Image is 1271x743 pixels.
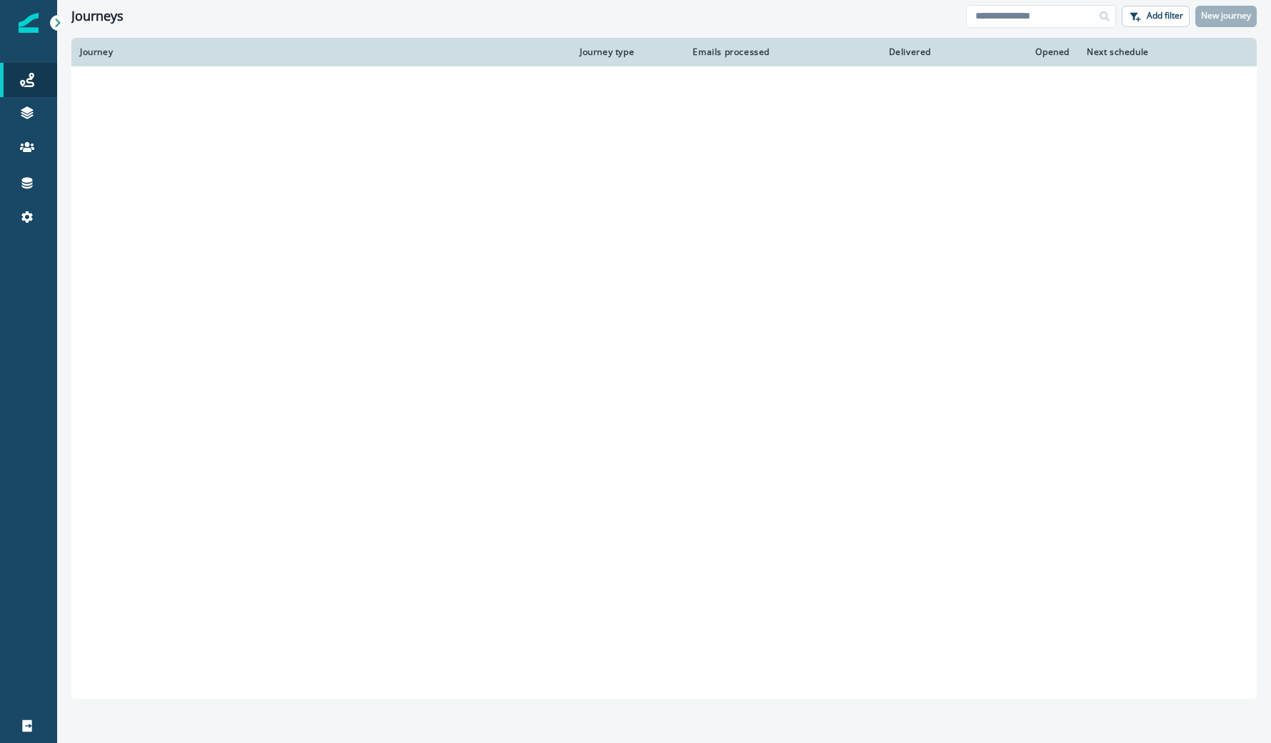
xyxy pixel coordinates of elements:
[787,46,931,58] div: Delivered
[1087,46,1212,58] div: Next schedule
[1147,11,1183,21] p: Add filter
[1195,6,1257,27] button: New journey
[580,46,670,58] div: Journey type
[1201,11,1251,21] p: New journey
[948,46,1070,58] div: Opened
[80,46,563,58] div: Journey
[1122,6,1190,27] button: Add filter
[71,9,124,24] h1: Journeys
[19,13,39,33] img: Inflection
[687,46,770,58] div: Emails processed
